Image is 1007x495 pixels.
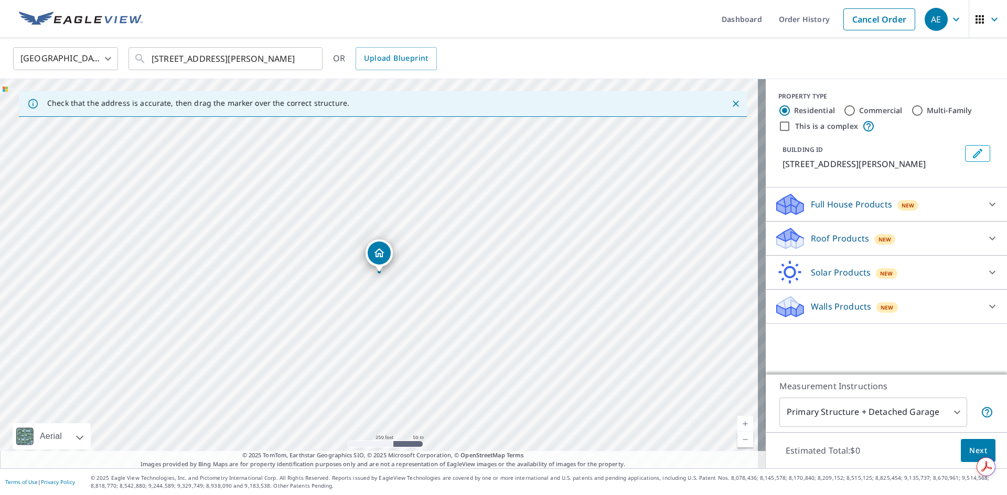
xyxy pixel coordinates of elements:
[507,451,524,459] a: Terms
[778,92,994,101] div: PROPERTY TYPE
[783,145,823,154] p: BUILDING ID
[91,474,1002,490] p: © 2025 Eagle View Technologies, Inc. and Pictometry International Corp. All Rights Reserved. Repo...
[333,47,437,70] div: OR
[779,380,993,392] p: Measurement Instructions
[364,52,428,65] span: Upload Blueprint
[859,105,903,116] label: Commercial
[843,8,915,30] a: Cancel Order
[794,105,835,116] label: Residential
[811,232,869,245] p: Roof Products
[783,158,961,170] p: [STREET_ADDRESS][PERSON_NAME]
[969,444,987,457] span: Next
[965,145,990,162] button: Edit building 1
[460,451,505,459] a: OpenStreetMap
[881,303,894,312] span: New
[41,478,75,486] a: Privacy Policy
[961,439,995,463] button: Next
[737,416,753,432] a: Current Level 17, Zoom In
[774,226,999,251] div: Roof ProductsNew
[774,260,999,285] div: Solar ProductsNew
[729,97,743,111] button: Close
[5,478,38,486] a: Terms of Use
[152,44,301,73] input: Search by address or latitude-longitude
[13,423,91,449] div: Aerial
[795,121,858,131] label: This is a complex
[779,398,967,427] div: Primary Structure + Detached Garage
[5,479,75,485] p: |
[774,294,999,319] div: Walls ProductsNew
[927,105,972,116] label: Multi-Family
[47,98,349,108] p: Check that the address is accurate, then drag the marker over the correct structure.
[19,12,143,27] img: EV Logo
[356,47,436,70] a: Upload Blueprint
[737,432,753,447] a: Current Level 17, Zoom Out
[811,198,892,211] p: Full House Products
[879,235,892,244] span: New
[242,451,524,460] span: © 2025 TomTom, Earthstar Geographics SIO, © 2025 Microsoft Corporation, ©
[777,439,869,462] p: Estimated Total: $0
[13,44,118,73] div: [GEOGRAPHIC_DATA]
[366,239,393,272] div: Dropped pin, building 1, Residential property, 201 Pine St Snyder, NE 68664
[981,406,993,419] span: Your report will include the primary structure and a detached garage if one exists.
[811,300,871,313] p: Walls Products
[925,8,948,31] div: AE
[774,192,999,217] div: Full House ProductsNew
[811,266,871,279] p: Solar Products
[37,423,65,449] div: Aerial
[880,269,893,278] span: New
[902,201,915,210] span: New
